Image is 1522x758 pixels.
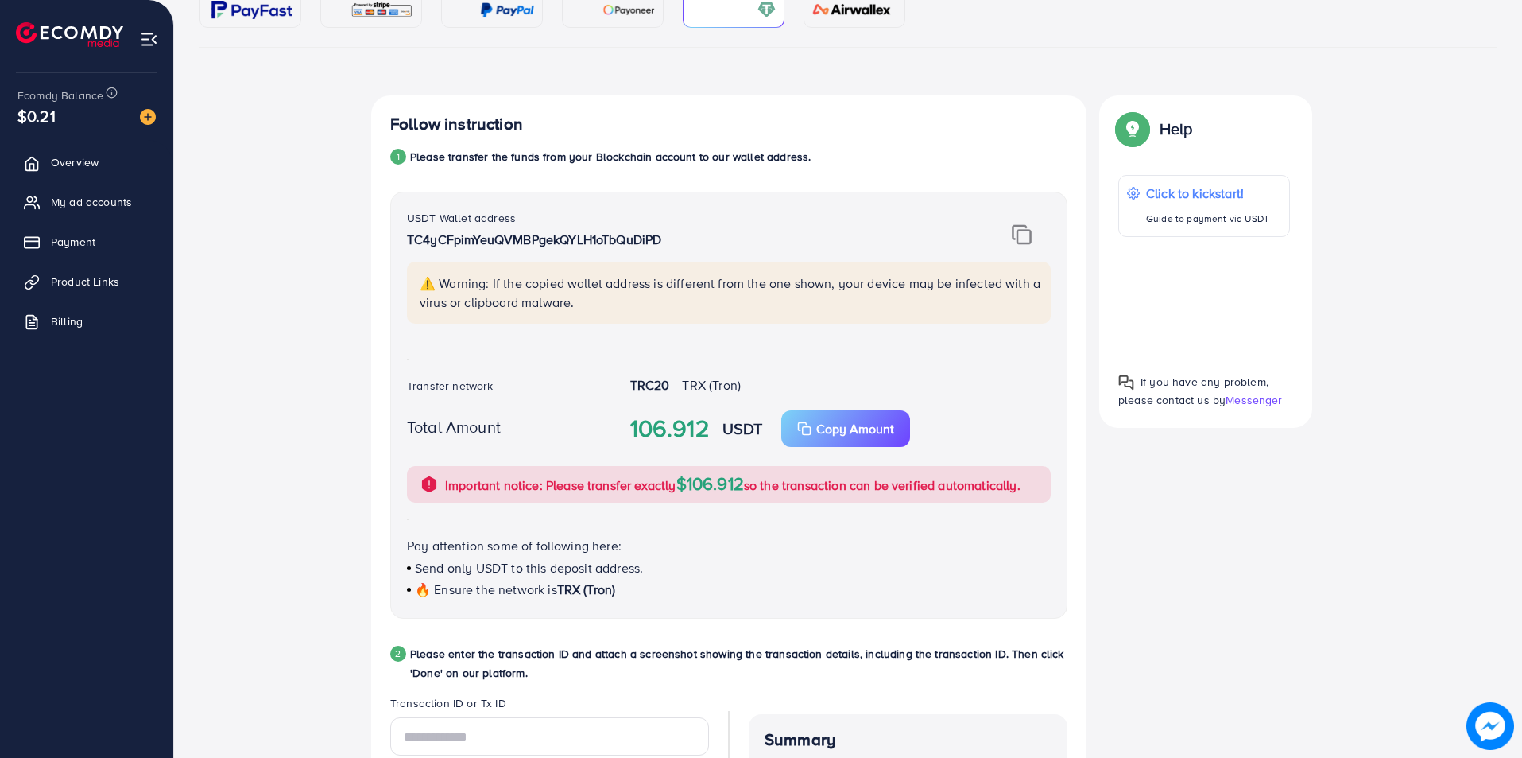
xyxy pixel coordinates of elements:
[12,305,161,337] a: Billing
[1118,374,1268,408] span: If you have any problem, please contact us by
[17,87,103,103] span: Ecomdy Balance
[630,376,670,394] strong: TRC20
[407,230,939,249] p: TC4yCFpimYeuQVMBPgekQYLH1oTbQuDiPD
[12,226,161,258] a: Payment
[390,646,406,662] div: 2
[140,109,156,125] img: image
[407,378,494,394] label: Transfer network
[765,730,1051,750] h4: Summary
[630,411,710,446] strong: 106.912
[602,1,655,19] img: card
[51,274,119,290] span: Product Links
[17,104,56,127] span: $0.21
[350,1,413,19] img: card
[12,146,161,178] a: Overview
[420,274,1041,312] p: ⚠️ Warning: If the copied wallet address is different from the one shown, your device may be infe...
[816,419,894,438] p: Copy Amount
[415,581,557,598] span: 🔥 Ensure the network is
[722,417,763,440] strong: USDT
[445,474,1020,495] p: Important notice: Please transfer exactly so the transaction can be verified automatically.
[1146,184,1269,203] p: Click to kickstart!
[1012,224,1032,245] img: img
[410,644,1067,682] p: Please enter the transaction ID and attach a screenshot showing the transaction details, includin...
[1118,375,1134,391] img: Popup guide
[1466,702,1514,750] img: image
[51,194,132,210] span: My ad accounts
[407,415,501,438] label: Total Amount
[557,581,616,598] span: TRX (Tron)
[407,536,1051,555] p: Pay attention some of following here:
[407,210,516,226] label: USDT Wallet address
[1160,119,1193,138] p: Help
[676,471,744,496] span: $106.912
[12,186,161,218] a: My ad accounts
[12,266,161,297] a: Product Links
[682,376,741,394] span: TRX (Tron)
[140,30,158,49] img: menu
[407,558,1051,577] p: Send only USDT to this deposit address.
[807,1,897,19] img: card
[51,154,99,170] span: Overview
[1118,115,1147,143] img: Popup guide
[1226,392,1282,408] span: Messenger
[390,149,406,165] div: 1
[390,115,523,134] h4: Follow instruction
[211,1,292,19] img: card
[16,22,123,47] img: logo
[420,475,439,494] img: alert
[480,1,534,19] img: card
[51,234,95,250] span: Payment
[757,1,776,19] img: card
[1146,209,1269,228] p: Guide to payment via USDT
[51,313,83,329] span: Billing
[390,695,709,717] legend: Transaction ID or Tx ID
[410,147,811,166] p: Please transfer the funds from your Blockchain account to our wallet address.
[781,410,910,447] button: Copy Amount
